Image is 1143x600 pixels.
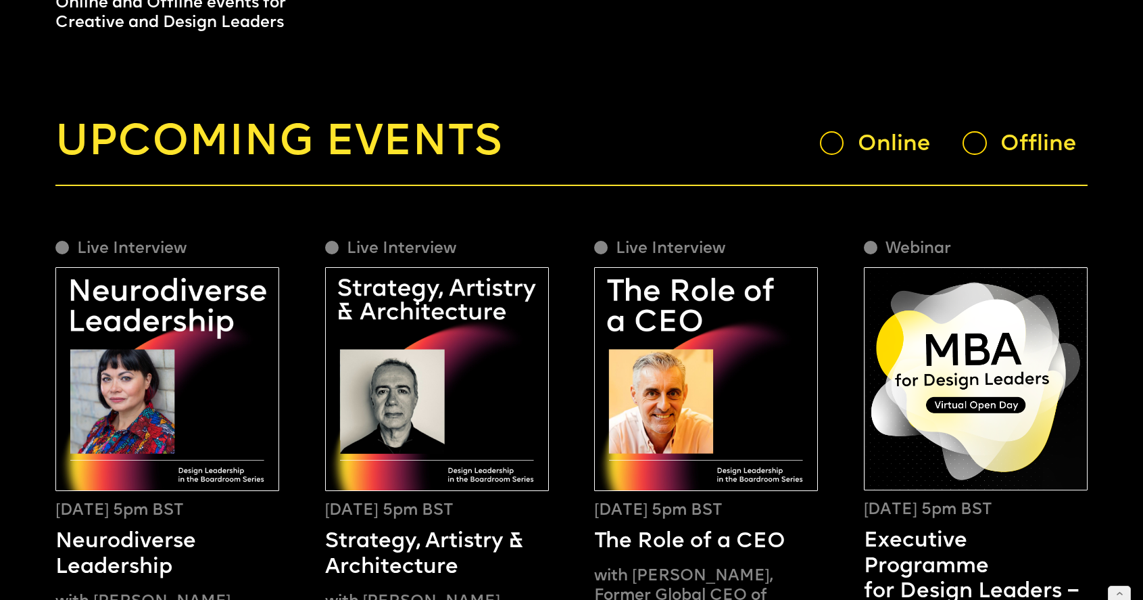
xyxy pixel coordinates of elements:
[1000,131,1088,159] div: Offline
[55,504,184,517] div: [DATE] 5pm BST
[594,504,723,517] div: [DATE] 5pm BST
[616,242,725,255] div: Live Interview
[885,242,951,255] div: Webinar
[864,503,992,516] div: [DATE] 5pm BST
[55,530,279,581] h5: Neurodiverse Leadership
[325,504,454,517] div: [DATE] 5pm BST
[55,118,502,170] h2: Upcoming events
[858,131,945,159] div: Online
[77,242,187,255] div: Live Interview
[347,242,456,255] div: Live Interview
[594,530,785,555] h5: The Role of a CEO
[325,530,549,581] h5: Strategy, Artistry & Architecture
